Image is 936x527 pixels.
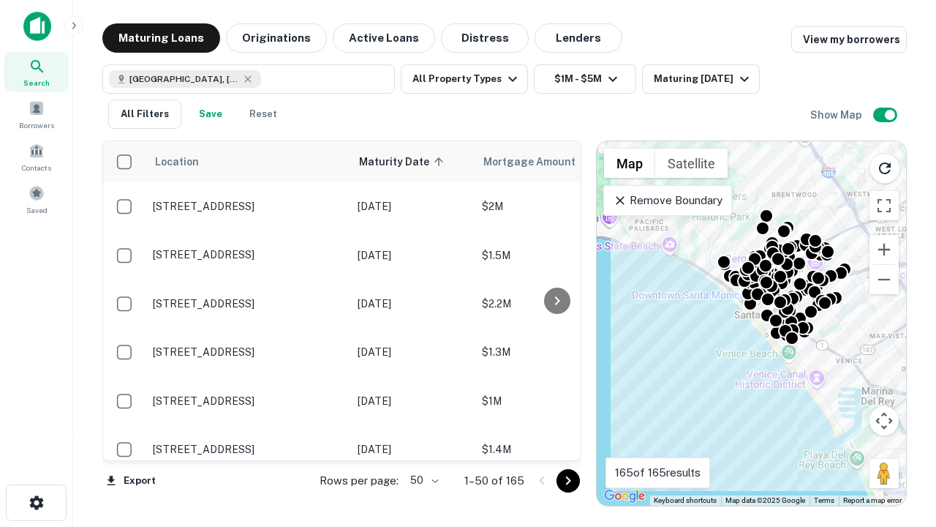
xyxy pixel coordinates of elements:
[320,472,399,490] p: Rows per page:
[4,52,69,91] a: Search
[863,410,936,480] iframe: Chat Widget
[26,204,48,216] span: Saved
[642,64,760,94] button: Maturing [DATE]
[19,119,54,131] span: Borrowers
[654,70,753,88] div: Maturing [DATE]
[600,487,649,506] a: Open this area in Google Maps (opens a new window)
[810,107,864,123] h6: Show Map
[154,153,199,171] span: Location
[534,64,636,94] button: $1M - $5M
[725,496,805,504] span: Map data ©2025 Google
[153,443,343,456] p: [STREET_ADDRESS]
[535,23,622,53] button: Lenders
[464,472,524,490] p: 1–50 of 165
[240,100,287,129] button: Reset
[401,64,528,94] button: All Property Types
[153,345,343,359] p: [STREET_ADDRESS]
[129,72,239,86] span: [GEOGRAPHIC_DATA], [GEOGRAPHIC_DATA], [GEOGRAPHIC_DATA]
[475,141,635,182] th: Mortgage Amount
[482,296,628,312] p: $2.2M
[146,141,350,182] th: Location
[102,64,395,94] button: [GEOGRAPHIC_DATA], [GEOGRAPHIC_DATA], [GEOGRAPHIC_DATA]
[791,26,907,53] a: View my borrowers
[404,470,441,491] div: 50
[869,406,899,436] button: Map camera controls
[843,496,902,504] a: Report a map error
[4,137,69,176] a: Contacts
[482,393,628,409] p: $1M
[359,153,448,171] span: Maturity Date
[350,141,475,182] th: Maturity Date
[869,235,899,264] button: Zoom in
[358,344,467,360] p: [DATE]
[597,141,906,506] div: 0 0
[483,153,595,171] span: Mortgage Amount
[814,496,834,504] a: Terms (opens in new tab)
[358,247,467,263] p: [DATE]
[869,265,899,294] button: Zoom out
[482,344,628,360] p: $1.3M
[482,441,628,457] p: $1.4M
[23,12,51,41] img: capitalize-icon.png
[441,23,529,53] button: Distress
[655,149,728,178] button: Show satellite imagery
[358,296,467,312] p: [DATE]
[654,496,717,506] button: Keyboard shortcuts
[358,441,467,457] p: [DATE]
[153,395,343,408] p: [STREET_ADDRESS]
[153,200,343,213] p: [STREET_ADDRESS]
[102,470,159,492] button: Export
[482,198,628,214] p: $2M
[358,198,467,214] p: [DATE]
[600,487,649,506] img: Google
[358,393,467,409] p: [DATE]
[4,94,69,134] a: Borrowers
[615,464,701,482] p: 165 of 165 results
[482,247,628,263] p: $1.5M
[613,192,722,209] p: Remove Boundary
[333,23,435,53] button: Active Loans
[226,23,327,53] button: Originations
[187,100,234,129] button: Save your search to get updates of matches that match your search criteria.
[23,77,50,89] span: Search
[869,153,900,184] button: Reload search area
[153,297,343,310] p: [STREET_ADDRESS]
[4,179,69,219] a: Saved
[22,162,51,173] span: Contacts
[604,149,655,178] button: Show street map
[102,23,220,53] button: Maturing Loans
[869,191,899,220] button: Toggle fullscreen view
[108,100,181,129] button: All Filters
[556,469,580,493] button: Go to next page
[153,248,343,261] p: [STREET_ADDRESS]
